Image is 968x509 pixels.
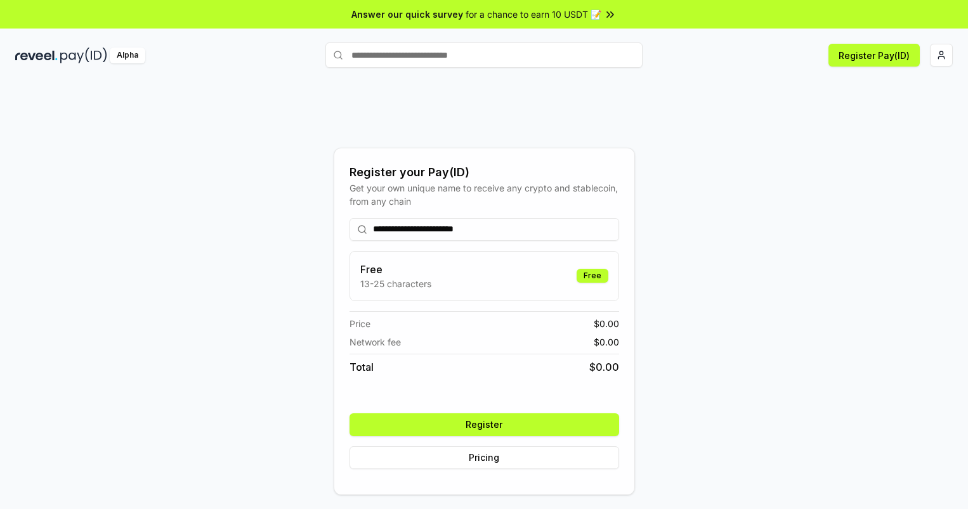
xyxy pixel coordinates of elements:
[110,48,145,63] div: Alpha
[350,413,619,436] button: Register
[350,317,370,330] span: Price
[589,359,619,375] span: $ 0.00
[351,8,463,21] span: Answer our quick survey
[350,359,374,375] span: Total
[577,269,608,283] div: Free
[15,48,58,63] img: reveel_dark
[360,277,431,290] p: 13-25 characters
[60,48,107,63] img: pay_id
[828,44,920,67] button: Register Pay(ID)
[350,181,619,208] div: Get your own unique name to receive any crypto and stablecoin, from any chain
[594,317,619,330] span: $ 0.00
[350,335,401,349] span: Network fee
[594,335,619,349] span: $ 0.00
[350,164,619,181] div: Register your Pay(ID)
[466,8,601,21] span: for a chance to earn 10 USDT 📝
[360,262,431,277] h3: Free
[350,446,619,469] button: Pricing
